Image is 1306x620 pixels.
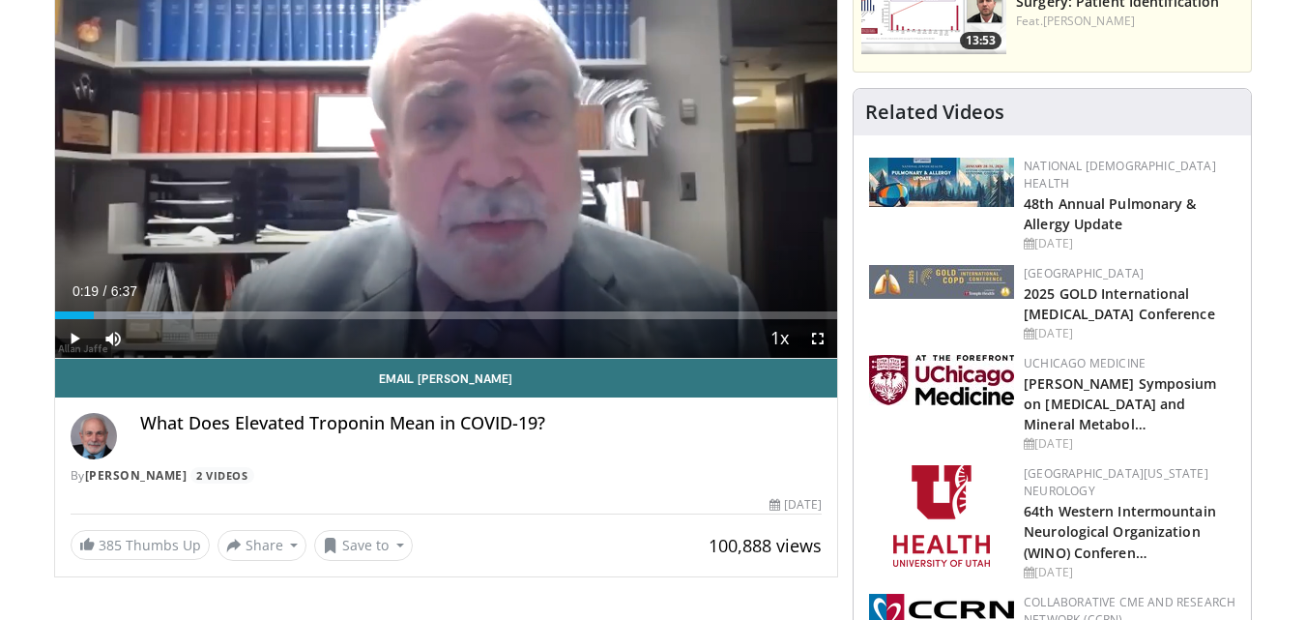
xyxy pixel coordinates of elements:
[709,534,822,557] span: 100,888 views
[1024,465,1208,499] a: [GEOGRAPHIC_DATA][US_STATE] Neurology
[1024,502,1216,561] a: 64th Western Intermountain Neurological Organization (WINO) Conferen…
[314,530,413,561] button: Save to
[1024,325,1235,342] div: [DATE]
[960,32,1001,49] span: 13:53
[1043,13,1135,29] a: [PERSON_NAME]
[55,311,838,319] div: Progress Bar
[55,319,94,358] button: Play
[111,283,137,299] span: 6:37
[99,536,122,554] span: 385
[869,355,1014,405] img: 5f87bdfb-7fdf-48f0-85f3-b6bcda6427bf.jpg.150x105_q85_autocrop_double_scale_upscale_version-0.2.jpg
[73,283,99,299] span: 0:19
[869,265,1014,299] img: 29f03053-4637-48fc-b8d3-cde88653f0ec.jpeg.150x105_q85_autocrop_double_scale_upscale_version-0.2.jpg
[769,496,822,514] div: [DATE]
[85,467,188,484] a: [PERSON_NAME]
[798,319,837,358] button: Fullscreen
[865,101,1004,124] h4: Related Videos
[1024,374,1216,433] a: [PERSON_NAME] Symposium on [MEDICAL_DATA] and Mineral Metabol…
[103,283,107,299] span: /
[1024,235,1235,252] div: [DATE]
[1024,355,1146,371] a: UChicago Medicine
[893,465,990,567] img: f6362829-b0a3-407d-a044-59546adfd345.png.150x105_q85_autocrop_double_scale_upscale_version-0.2.png
[71,467,823,485] div: By
[1024,435,1235,453] div: [DATE]
[55,359,838,398] a: Email [PERSON_NAME]
[71,413,117,459] img: Avatar
[1016,13,1243,30] div: Feat.
[94,319,132,358] button: Mute
[140,413,823,434] h4: What Does Elevated Troponin Mean in COVID-19?
[218,530,307,561] button: Share
[71,530,210,560] a: 385 Thumbs Up
[1024,194,1196,233] a: 48th Annual Pulmonary & Allergy Update
[1024,158,1216,192] a: National [DEMOGRAPHIC_DATA] Health
[1024,284,1215,323] a: 2025 GOLD International [MEDICAL_DATA] Conference
[760,319,798,358] button: Playback Rate
[190,467,254,484] a: 2 Videos
[1024,265,1144,281] a: [GEOGRAPHIC_DATA]
[1024,564,1235,581] div: [DATE]
[869,158,1014,207] img: b90f5d12-84c1-472e-b843-5cad6c7ef911.jpg.150x105_q85_autocrop_double_scale_upscale_version-0.2.jpg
